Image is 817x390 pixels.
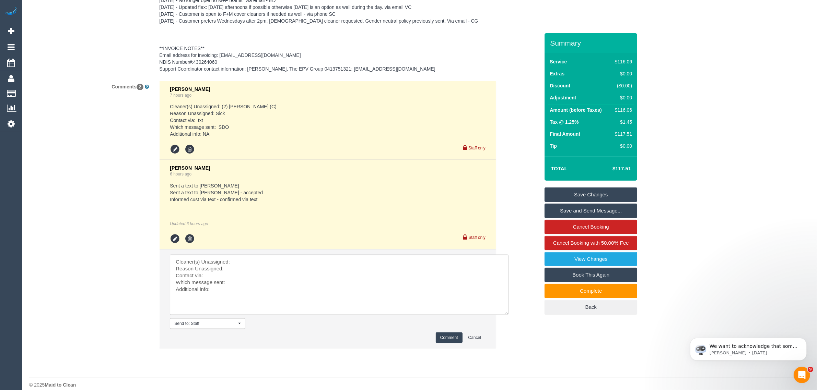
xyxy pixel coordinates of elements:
h4: $117.51 [592,166,631,172]
a: Complete [545,284,637,298]
span: We want to acknowledge that some users may be experiencing lag or slower performance in our softw... [30,20,118,114]
label: Final Amount [550,131,580,137]
a: 6 hours ago [170,172,191,176]
pre: Cleaner(s) Unassigned: (2) [PERSON_NAME] (C) Reason Unassigned: Sick Contact via: txt Which messa... [170,103,486,137]
img: Automaid Logo [4,7,18,16]
div: $0.00 [612,70,632,77]
em: Updated: [170,221,208,226]
button: Cancel [464,332,486,343]
div: $0.00 [612,94,632,101]
pre: Sent a text to [PERSON_NAME] Sent a text to [PERSON_NAME] - accepted Informed cust via text - con... [170,182,486,203]
span: [PERSON_NAME] [170,165,210,171]
small: Staff only [469,146,486,150]
a: Save and Send Message... [545,204,637,218]
div: ($0.00) [612,82,632,89]
label: Tax @ 1.25% [550,119,579,125]
div: $0.00 [612,143,632,149]
strong: Maid to Clean [45,382,76,388]
div: $1.45 [612,119,632,125]
a: Save Changes [545,187,637,202]
label: Tip [550,143,557,149]
span: Cancel Booking with 50.00% Fee [553,240,629,246]
p: Message from Ellie, sent 3d ago [30,26,118,33]
button: Comment [436,332,463,343]
span: 9 [808,367,813,372]
label: Discount [550,82,570,89]
div: © 2025 [29,381,810,388]
label: Adjustment [550,94,576,101]
label: Comments [24,81,154,90]
small: Staff only [469,235,486,240]
div: $116.06 [612,107,632,113]
span: Send to: Staff [174,321,236,327]
a: Cancel Booking [545,220,637,234]
a: View Changes [545,252,637,266]
label: Service [550,58,567,65]
span: Sep 27, 2025 08:30 [187,221,208,226]
a: 7 hours ago [170,93,191,98]
button: Send to: Staff [170,318,245,329]
span: [PERSON_NAME] [170,86,210,92]
div: $117.51 [612,131,632,137]
strong: Total [551,166,568,171]
a: Cancel Booking with 50.00% Fee [545,236,637,250]
span: 2 [137,84,144,90]
iframe: Intercom notifications message [680,324,817,371]
a: Book This Again [545,268,637,282]
label: Amount (before Taxes) [550,107,602,113]
iframe: Intercom live chat [794,367,810,383]
h3: Summary [550,39,634,47]
label: Extras [550,70,564,77]
div: $116.06 [612,58,632,65]
a: Back [545,300,637,314]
